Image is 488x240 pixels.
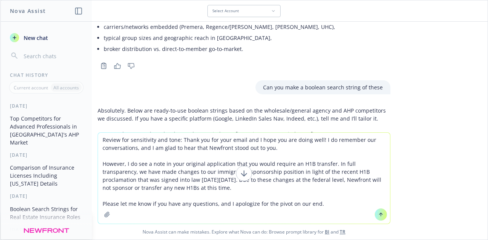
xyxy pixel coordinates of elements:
button: Boolean Search Strings for Real Estate Insurance Roles [7,203,86,223]
button: Top Competitors for Advanced Professionals in [GEOGRAPHIC_DATA]'s AHP Market [7,112,86,149]
p: General purpose (broad web search) ("Capital Benefit Services" OR "Capital Benefit Group" OR "EPK... [104,130,390,186]
span: Nova Assist can make mistakes. Explore what Nova can do: Browse prompt library for and [3,224,485,240]
input: Search chats [22,51,83,61]
li: typical group sizes and geographic reach in [GEOGRAPHIC_DATA], [104,32,390,43]
li: carriers/networks embedded (Premera, Regence/[PERSON_NAME], [PERSON_NAME], UHC), [104,21,390,32]
p: Absolutely. Below are ready-to-use boolean strings based on the wholesale/general agency and AHP ... [98,106,390,122]
button: New chat [7,31,86,45]
svg: Copy to clipboard [100,62,107,69]
span: New chat [22,34,48,42]
a: TR [340,229,345,235]
div: [DATE] [1,152,92,158]
div: [DATE] [1,226,92,233]
p: Current account [14,84,48,91]
h1: Nova Assist [10,7,46,15]
textarea: Review for sensitivity and tone: Thank you for your email and I hope you are doing well! I do rem... [98,133,390,224]
div: [DATE] [1,103,92,109]
div: [DATE] [1,193,92,199]
span: Select Account [212,8,239,13]
p: All accounts [53,84,79,91]
li: broker distribution vs. direct-to-member go-to-market. [104,43,390,54]
button: Comparison of Insurance Licenses Including [US_STATE] Details [7,161,86,190]
button: Thumbs down [125,60,137,71]
p: Can you make a boolean search string of these [263,83,383,91]
div: Chat History [1,72,92,78]
a: BI [325,229,329,235]
button: Select Account [207,5,281,17]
